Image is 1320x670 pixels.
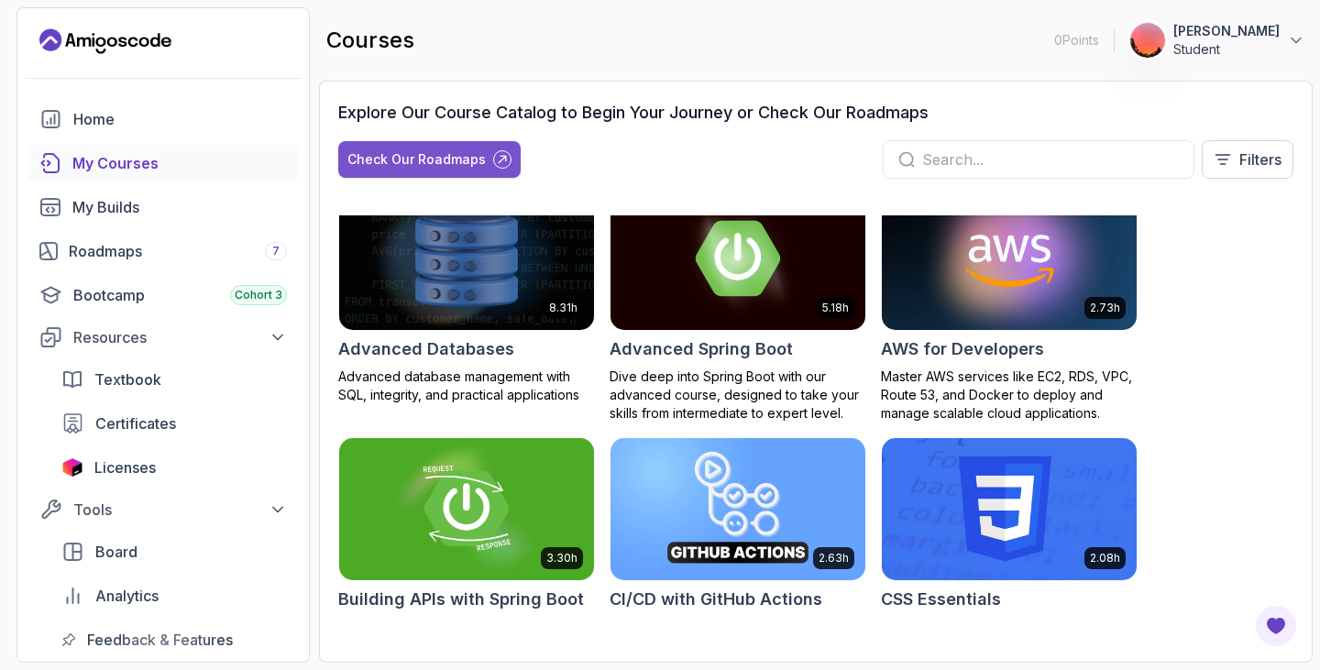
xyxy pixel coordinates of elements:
a: textbook [50,361,298,398]
h3: Explore Our Course Catalog to Begin Your Journey or Check Our Roadmaps [338,100,929,126]
span: Feedback & Features [87,629,233,651]
img: Building APIs with Spring Boot card [339,438,594,581]
button: Tools [28,493,298,526]
img: AWS for Developers card [882,187,1137,330]
p: Dive deep into Spring Boot with our advanced course, designed to take your skills from intermedia... [610,368,866,423]
a: courses [28,145,298,181]
a: feedback [50,621,298,658]
img: user profile image [1130,23,1165,58]
p: 2.08h [1090,551,1120,566]
img: CSS Essentials card [882,438,1137,581]
span: Analytics [95,585,159,607]
span: 7 [272,244,280,258]
p: [PERSON_NAME] [1173,22,1280,40]
span: Licenses [94,456,156,478]
div: Bootcamp [73,284,287,306]
p: Filters [1239,148,1281,170]
img: Advanced Databases card [339,187,594,330]
a: Advanced Databases card8.31hAdvanced DatabasesAdvanced database management with SQL, integrity, a... [338,186,595,404]
a: Landing page [39,27,171,56]
img: Advanced Spring Boot card [610,187,865,330]
a: home [28,101,298,137]
span: Certificates [95,412,176,434]
p: 3.30h [546,551,577,566]
div: Check Our Roadmaps [347,150,486,169]
p: Student [1173,40,1280,59]
img: CI/CD with GitHub Actions card [610,438,865,581]
p: 5.18h [822,301,849,315]
p: 2.73h [1090,301,1120,315]
div: Roadmaps [69,240,287,262]
a: certificates [50,405,298,442]
h2: Advanced Spring Boot [610,336,793,362]
div: My Courses [72,152,287,174]
a: roadmaps [28,233,298,269]
div: Tools [73,499,287,521]
h2: AWS for Developers [881,336,1044,362]
h2: courses [326,26,414,55]
button: Resources [28,321,298,354]
button: Check Our Roadmaps [338,141,521,178]
h2: CSS Essentials [881,587,1001,612]
p: 2.63h [819,551,849,566]
input: Search... [922,148,1179,170]
a: analytics [50,577,298,614]
span: Board [95,541,137,563]
a: bootcamp [28,277,298,313]
p: 0 Points [1054,31,1099,49]
h2: CI/CD with GitHub Actions [610,587,822,612]
p: Master AWS services like EC2, RDS, VPC, Route 53, and Docker to deploy and manage scalable cloud ... [881,368,1138,423]
a: licenses [50,449,298,486]
p: Advanced database management with SQL, integrity, and practical applications [338,368,595,404]
span: Cohort 3 [235,288,282,302]
p: 8.31h [549,301,577,315]
span: Textbook [94,368,161,390]
div: My Builds [72,196,287,218]
button: user profile image[PERSON_NAME]Student [1129,22,1305,59]
a: Advanced Spring Boot card5.18hAdvanced Spring BootDive deep into Spring Boot with our advanced co... [610,186,866,423]
a: AWS for Developers card2.73hAWS for DevelopersMaster AWS services like EC2, RDS, VPC, Route 53, a... [881,186,1138,423]
h2: Advanced Databases [338,336,514,362]
div: Home [73,108,287,130]
button: Open Feedback Button [1254,604,1298,648]
button: Filters [1202,140,1293,179]
h2: Building APIs with Spring Boot [338,587,584,612]
img: jetbrains icon [61,458,83,477]
div: Resources [73,326,287,348]
a: board [50,533,298,570]
a: builds [28,189,298,225]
